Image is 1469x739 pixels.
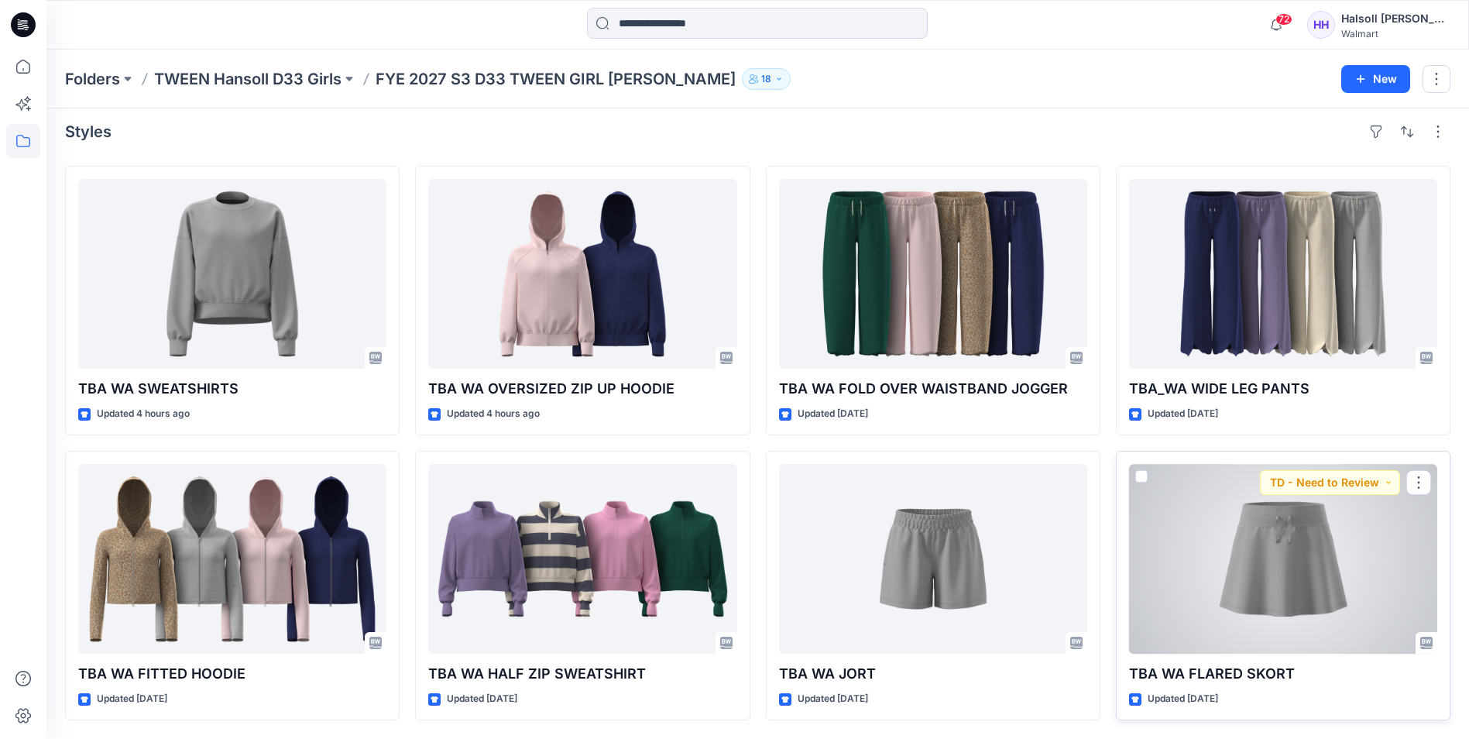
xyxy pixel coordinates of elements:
[779,464,1087,654] a: TBA WA JORT
[154,68,342,90] a: TWEEN Hansoll D33 Girls
[447,691,517,707] p: Updated [DATE]
[1148,406,1218,422] p: Updated [DATE]
[1275,13,1292,26] span: 72
[742,68,791,90] button: 18
[798,691,868,707] p: Updated [DATE]
[65,122,112,141] h4: Styles
[428,179,736,369] a: TBA WA OVERSIZED ZIP UP HOODIE
[779,179,1087,369] a: TBA WA FOLD OVER WAISTBAND JOGGER
[428,663,736,685] p: TBA WA HALF ZIP SWEATSHIRT
[1341,9,1450,28] div: Halsoll [PERSON_NAME] Girls Design Team
[1307,11,1335,39] div: HH
[1129,179,1437,369] a: TBA_WA WIDE LEG PANTS
[428,464,736,654] a: TBA WA HALF ZIP SWEATSHIRT
[1341,65,1410,93] button: New
[78,179,386,369] a: TBA WA SWEATSHIRTS
[97,406,190,422] p: Updated 4 hours ago
[1341,28,1450,40] div: Walmart
[376,68,736,90] p: FYE 2027 S3 D33 TWEEN GIRL [PERSON_NAME]
[779,663,1087,685] p: TBA WA JORT
[78,663,386,685] p: TBA WA FITTED HOODIE
[78,464,386,654] a: TBA WA FITTED HOODIE
[779,378,1087,400] p: TBA WA FOLD OVER WAISTBAND JOGGER
[761,70,771,88] p: 18
[1129,378,1437,400] p: TBA_WA WIDE LEG PANTS
[65,68,120,90] a: Folders
[798,406,868,422] p: Updated [DATE]
[447,406,540,422] p: Updated 4 hours ago
[97,691,167,707] p: Updated [DATE]
[1129,663,1437,685] p: TBA WA FLARED SKORT
[1129,464,1437,654] a: TBA WA FLARED SKORT
[1148,691,1218,707] p: Updated [DATE]
[428,378,736,400] p: TBA WA OVERSIZED ZIP UP HOODIE
[78,378,386,400] p: TBA WA SWEATSHIRTS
